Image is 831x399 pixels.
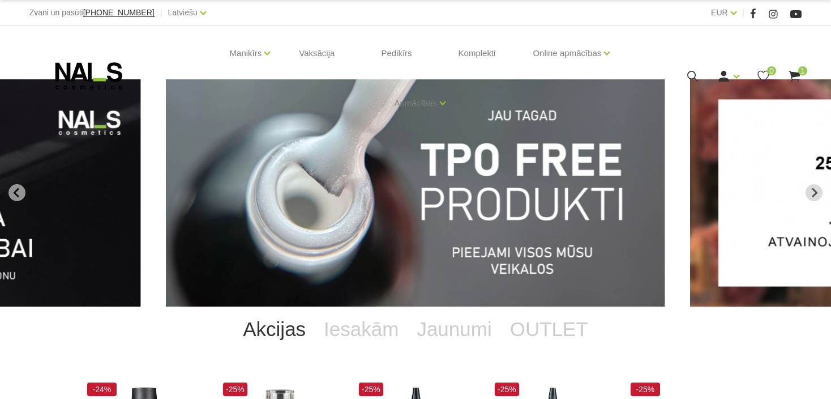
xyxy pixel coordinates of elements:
[742,6,744,20] span: |
[223,383,247,396] span: -25%
[8,184,25,201] button: Go to last slide
[29,6,155,20] div: Zvani un pasūti
[806,184,823,201] button: Next slide
[631,383,660,396] span: -25%
[166,79,665,307] li: 1 of 13
[234,307,315,352] a: Akcijas
[798,66,807,75] span: 1
[87,383,117,396] span: -24%
[372,26,421,80] a: Pedikīrs
[756,69,770,83] a: 0
[359,383,383,396] span: -25%
[160,6,162,20] span: |
[315,307,408,352] a: Iesakām
[501,307,597,352] a: OUTLET
[495,383,519,396] span: -25%
[83,9,155,17] a: [PHONE_NUMBER]
[533,31,601,76] a: Online apmācības
[168,6,198,19] a: Latviešu
[767,66,776,75] span: 0
[290,26,344,80] a: Vaksācija
[408,307,500,352] a: Jaunumi
[787,69,802,83] a: 1
[449,26,505,80] a: Komplekti
[230,31,262,76] a: Manikīrs
[711,6,728,19] a: EUR
[394,80,436,126] a: Apmācības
